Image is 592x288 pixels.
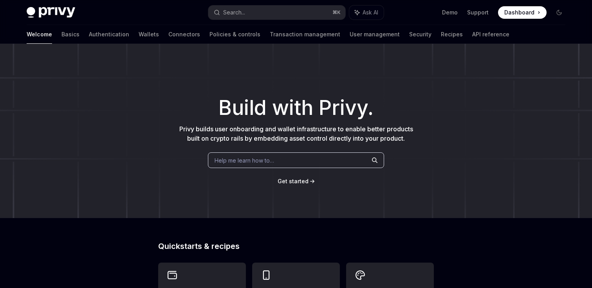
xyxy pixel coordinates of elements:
[278,177,309,185] a: Get started
[409,25,431,44] a: Security
[332,9,341,16] span: ⌘ K
[215,156,274,165] span: Help me learn how to…
[139,25,159,44] a: Wallets
[89,25,129,44] a: Authentication
[27,7,75,18] img: dark logo
[504,9,534,16] span: Dashboard
[472,25,509,44] a: API reference
[553,6,565,19] button: Toggle dark mode
[442,9,458,16] a: Demo
[218,101,374,115] span: Build with Privy.
[350,25,400,44] a: User management
[349,5,384,20] button: Ask AI
[27,25,52,44] a: Welcome
[467,9,489,16] a: Support
[223,8,245,17] div: Search...
[158,242,240,250] span: Quickstarts & recipes
[270,25,340,44] a: Transaction management
[61,25,79,44] a: Basics
[363,9,378,16] span: Ask AI
[209,25,260,44] a: Policies & controls
[208,5,345,20] button: Search...⌘K
[179,125,413,142] span: Privy builds user onboarding and wallet infrastructure to enable better products built on crypto ...
[168,25,200,44] a: Connectors
[498,6,547,19] a: Dashboard
[441,25,463,44] a: Recipes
